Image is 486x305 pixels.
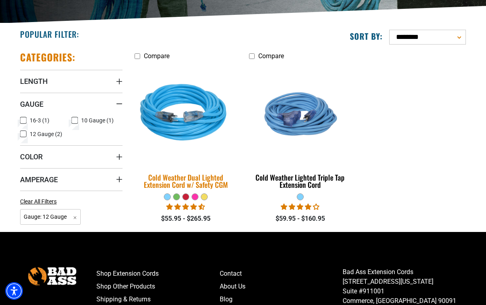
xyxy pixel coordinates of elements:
[20,209,81,225] span: Gauge: 12 Gauge
[249,214,351,224] div: $59.95 - $160.95
[220,280,343,293] a: About Us
[20,100,43,109] span: Gauge
[81,118,114,123] span: 10 Gauge (1)
[130,63,242,165] img: Light Blue
[20,51,76,63] h2: Categories:
[249,68,351,160] img: Light Blue
[135,174,237,188] div: Cold Weather Dual Lighted Extension Cord w/ Safety CGM
[20,152,43,161] span: Color
[350,31,383,41] label: Sort by:
[20,168,123,191] summary: Amperage
[96,280,220,293] a: Shop Other Products
[30,118,49,123] span: 16-3 (1)
[20,77,48,86] span: Length
[258,52,284,60] span: Compare
[20,70,123,92] summary: Length
[20,29,79,39] h2: Popular Filter:
[20,198,57,205] span: Clear All Filters
[20,197,60,206] a: Clear All Filters
[249,64,351,193] a: Light Blue Cold Weather Lighted Triple Tap Extension Cord
[30,131,62,137] span: 12 Gauge (2)
[281,203,319,211] span: 4.18 stars
[20,145,123,168] summary: Color
[220,267,343,280] a: Contact
[20,175,58,184] span: Amperage
[249,174,351,188] div: Cold Weather Lighted Triple Tap Extension Cord
[144,52,169,60] span: Compare
[96,267,220,280] a: Shop Extension Cords
[20,213,81,220] a: Gauge: 12 Gauge
[135,214,237,224] div: $55.95 - $265.95
[166,203,205,211] span: 4.62 stars
[5,282,23,300] div: Accessibility Menu
[28,267,76,285] img: Bad Ass Extension Cords
[135,64,237,193] a: Light Blue Cold Weather Dual Lighted Extension Cord w/ Safety CGM
[20,93,123,115] summary: Gauge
